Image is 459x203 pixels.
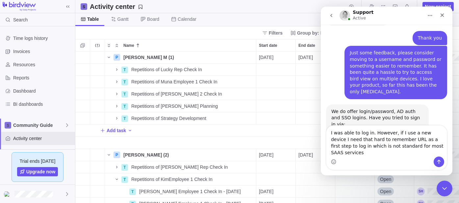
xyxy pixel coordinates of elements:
img: Show [4,191,12,197]
span: My assignments [379,2,388,11]
div: Start date [256,161,296,173]
span: Resources [13,61,72,68]
div: Samantha Harrison [4,190,12,198]
div: Start date [256,173,296,186]
a: Upgrade now [17,167,58,176]
span: Expand [105,41,113,50]
div: T [121,103,128,110]
div: End date [296,76,335,88]
div: Repetitions of KimEmployee 1 Check In [129,173,256,185]
span: [PERSON_NAME] M (1) [123,54,174,61]
span: Selection mode [78,41,87,50]
div: Duration [335,186,375,198]
div: Abdi M (1) [121,51,256,63]
div: Name [105,76,256,88]
span: Filters [260,28,285,38]
span: Search [13,16,28,23]
div: P [114,152,120,158]
iframe: To enrich screen reader interactions, please activate Accessibility in Grammarly extension settings [321,7,452,175]
span: Repetitions of Lucky Rep Check In [131,66,202,73]
span: Custom forms [13,148,72,155]
div: Repetitions of Kristen Rep Check In [129,161,256,173]
div: Trouble indication [90,51,105,64]
div: End date [296,51,335,64]
div: Name [105,161,256,173]
div: Samantha Harrison [417,188,425,195]
span: [DATE] [259,188,273,195]
span: Calendar [178,16,196,22]
div: Open [375,186,414,197]
div: Erin Tugon (2) [121,149,256,161]
div: Start date [256,64,296,76]
span: [DATE] [259,54,273,61]
div: Start date [256,100,296,112]
div: Duration [335,173,375,186]
div: Trouble indication [90,186,105,198]
div: Name [121,40,256,51]
div: Name [105,149,256,161]
div: P [114,54,120,61]
span: Time logs [367,2,376,11]
div: End date [296,112,335,125]
div: T [121,176,128,183]
div: End date [296,64,335,76]
div: Name [105,51,256,64]
div: Start date [256,137,296,149]
span: [DATE] [298,152,313,158]
div: End date [296,137,335,149]
div: End date [296,173,335,186]
span: Dashboard [13,88,72,94]
div: Name [105,137,256,149]
span: [PERSON_NAME] (2) [123,152,169,158]
span: Save your current layout and filters as a View [87,2,146,11]
div: Name [105,88,256,100]
span: Approval requests [391,2,400,11]
span: Open [380,176,391,183]
div: End date [296,149,335,161]
span: Trial ends [DATE] [20,158,56,164]
div: Name [105,112,256,125]
span: [PERSON_NAME] Employee 1 Check In - [DATE] [139,188,241,195]
h2: Activity center [90,2,135,11]
span: Notifications [402,2,412,11]
span: Filters [269,30,283,36]
div: Start date [256,149,296,161]
div: End date [296,88,335,100]
iframe: Intercom live chat [437,181,452,196]
span: Repetitions of KimEmployee 1 Check In [131,176,213,183]
span: Repetitions of [PERSON_NAME] 2 Check In [131,91,222,97]
div: Trouble indication [90,173,105,186]
div: T [121,164,128,171]
div: Start date [256,51,296,64]
div: T [121,115,128,122]
a: Notifications [402,5,412,10]
div: Status [375,173,414,186]
span: End date [298,42,315,49]
div: T [121,67,128,73]
div: Trouble indication [90,76,105,88]
span: Community Guide [13,122,64,129]
a: My assignments [379,5,388,10]
span: [DATE] [298,54,313,61]
div: Trouble indication [90,161,105,173]
div: Repetitions of Abdi Planning [129,100,256,112]
div: End date [296,40,335,51]
div: T [121,91,128,98]
div: Start date [256,40,295,51]
span: New project [425,3,451,10]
